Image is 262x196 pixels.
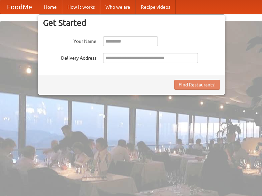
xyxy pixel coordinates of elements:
[136,0,176,14] a: Recipe videos
[100,0,136,14] a: Who we are
[43,18,220,28] h3: Get Started
[39,0,62,14] a: Home
[43,36,96,45] label: Your Name
[62,0,100,14] a: How it works
[43,53,96,61] label: Delivery Address
[0,0,39,14] a: FoodMe
[174,80,220,90] button: Find Restaurants!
